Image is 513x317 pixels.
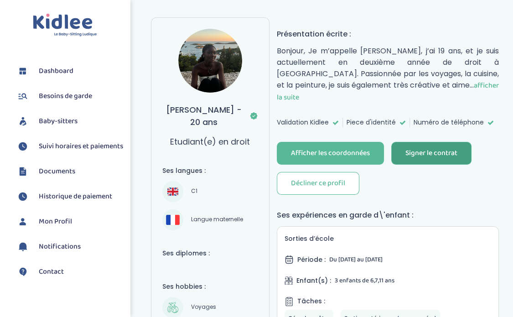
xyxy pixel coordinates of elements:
[166,215,180,224] img: Français
[291,178,345,189] div: Décliner ce profil
[277,118,329,127] span: Validation Kidlee
[347,118,396,127] span: Piece d'identité
[16,114,123,128] a: Baby-sitters
[162,166,258,176] h4: Ses langues :
[39,91,92,102] span: Besoins de garde
[16,215,30,229] img: profil.svg
[39,216,72,227] span: Mon Profil
[277,28,499,40] h4: Présentation écrite :
[16,265,123,279] a: Contact
[188,214,246,225] span: Langue maternelle
[296,276,331,286] span: Enfant(s) :
[16,89,123,103] a: Besoins de garde
[16,190,30,203] img: suivihoraire.svg
[39,266,64,277] span: Contact
[391,142,472,165] button: Signer le contrat
[414,118,484,127] span: Numéro de téléphone
[16,140,123,153] a: Suivi horaires et paiements
[39,241,81,252] span: Notifications
[39,141,123,152] span: Suivi horaires et paiements
[16,114,30,128] img: babysitters.svg
[16,89,30,103] img: besoin.svg
[297,255,326,265] span: Période :
[277,45,499,103] p: Bonjour, Je m’appelle [PERSON_NAME], j’ai 19 ans, et je suis actuellement en deuxième année de dr...
[39,166,75,177] span: Documents
[16,265,30,279] img: contact.svg
[405,148,457,159] div: Signer le contrat
[297,296,325,306] span: Tâches :
[16,215,123,229] a: Mon Profil
[291,148,370,159] div: Afficher les coordonnées
[188,302,219,313] span: Voyages
[277,209,499,221] h4: Ses expériences en garde d\'enfant :
[277,172,359,195] button: Décliner ce profil
[16,140,30,153] img: suivihoraire.svg
[16,240,123,254] a: Notifications
[162,282,258,291] h4: Ses hobbies :
[16,64,30,78] img: dashboard.svg
[16,240,30,254] img: notification.svg
[329,255,383,265] span: Du [DATE] au [DATE]
[167,186,178,197] img: Anglais
[39,116,78,127] span: Baby-sitters
[39,191,112,202] span: Historique de paiement
[16,190,123,203] a: Historique de paiement
[162,249,258,258] h4: Ses diplomes :
[277,142,384,165] button: Afficher les coordonnées
[16,64,123,78] a: Dashboard
[162,104,258,128] h3: [PERSON_NAME] - 20 ans
[188,186,201,197] span: C1
[39,66,73,77] span: Dashboard
[285,234,491,244] h5: Sorties d’école
[178,29,242,93] img: avatar
[16,165,123,178] a: Documents
[170,135,250,148] p: Etudiant(e) en droit
[16,165,30,178] img: documents.svg
[277,80,499,103] span: afficher la suite
[335,275,394,286] span: 3 enfants de 6,7,11 ans
[33,14,97,37] img: logo.svg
